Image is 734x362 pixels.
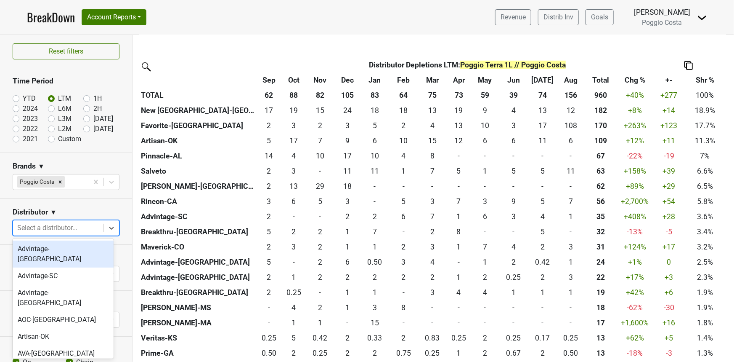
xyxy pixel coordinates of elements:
div: 18 [391,105,416,116]
th: Jun: activate to sort column ascending [499,72,528,88]
td: 0 [447,179,471,194]
td: 10.333 [471,118,499,133]
td: 19.167 [282,103,305,118]
button: Reset filters [13,43,119,59]
div: 67 [586,150,615,161]
div: +29 [655,181,684,192]
div: 11 [363,166,387,177]
td: 12.833 [418,103,447,118]
td: 17.75 [389,103,418,118]
div: 7 [420,166,445,177]
th: Total: activate to sort column ascending [584,72,617,88]
th: Pinnacle-AL [139,148,256,164]
div: 2 [258,166,280,177]
td: 9.32 [334,133,360,148]
td: 6.5% [686,179,724,194]
td: 0 [528,179,557,194]
div: +54 [655,196,684,207]
td: 11.3% [686,133,724,148]
div: 13 [530,105,555,116]
div: - [307,166,332,177]
div: +14 [655,105,684,116]
div: 5 [530,196,555,207]
td: 6 [471,209,499,224]
div: 24 [337,105,358,116]
div: 13 [284,181,304,192]
th: New [GEOGRAPHIC_DATA]-[GEOGRAPHIC_DATA] [139,103,256,118]
div: +39 [655,166,684,177]
td: 13.333 [528,103,557,118]
span: Poggio Terra 1L // Poggio Costa [460,61,566,69]
th: 63.083 [584,164,617,179]
th: 64 [389,88,418,103]
td: 3.667 [418,118,447,133]
td: 15.09 [418,133,447,148]
div: - [559,150,582,161]
div: AOC-[GEOGRAPHIC_DATA] [13,311,114,328]
td: 15 [306,103,334,118]
img: Copy to clipboard [684,61,693,70]
th: 181.581 [584,103,617,118]
td: 5 [528,194,557,209]
div: 4 [501,105,526,116]
td: 0 [447,148,471,164]
a: Distrib Inv [538,9,579,25]
th: Apr: activate to sort column ascending [447,72,471,88]
th: 169.833 [584,118,617,133]
th: Artisan-OK [139,133,256,148]
td: 5.99 [557,133,584,148]
div: 10 [391,135,416,146]
div: 3 [284,166,304,177]
td: 24 [334,103,360,118]
td: 5.83 [360,133,389,148]
div: 6 [501,135,526,146]
th: 105 [334,88,360,103]
td: 1 [471,164,499,179]
div: 6 [559,135,582,146]
label: 1H [93,94,102,104]
div: 7 [449,196,469,207]
td: 108 [557,118,584,133]
label: 2023 [23,114,38,124]
td: 4.334 [389,148,418,164]
div: 3 [337,120,358,131]
td: +408 % [617,209,652,224]
td: +8 % [617,103,652,118]
td: 0 [306,164,334,179]
div: 108 [559,120,582,131]
th: [PERSON_NAME]-[GEOGRAPHIC_DATA] [139,179,256,194]
div: Advintage-[GEOGRAPHIC_DATA] [13,241,114,268]
th: Aug: activate to sort column ascending [557,72,584,88]
div: 17 [258,105,280,116]
label: Custom [58,134,81,144]
button: Account Reports [82,9,146,25]
td: 16.583 [256,103,282,118]
td: 1.5 [306,118,334,133]
th: Favorite-[GEOGRAPHIC_DATA] [139,118,256,133]
td: 3.833 [282,148,305,164]
td: 18.417 [334,179,360,194]
td: +263 % [617,118,652,133]
div: - [559,181,582,192]
h3: Distributor [13,208,48,217]
td: 17 [528,118,557,133]
div: - [501,181,526,192]
div: 17 [337,150,358,161]
td: 0 [306,209,334,224]
div: 56 [586,196,615,207]
th: 74 [528,88,557,103]
td: 2.333 [256,164,282,179]
th: Sep: activate to sort column ascending [256,72,282,88]
td: 3.6% [686,209,724,224]
td: +89 % [617,179,652,194]
label: 2024 [23,104,38,114]
td: -22 % [617,148,652,164]
td: 7 [418,164,447,179]
div: 9 [337,135,358,146]
th: 62 [256,88,282,103]
div: 2 [391,120,416,131]
div: 19 [449,105,469,116]
div: 5 [501,166,526,177]
td: 3 [499,118,528,133]
label: 2H [93,104,102,114]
